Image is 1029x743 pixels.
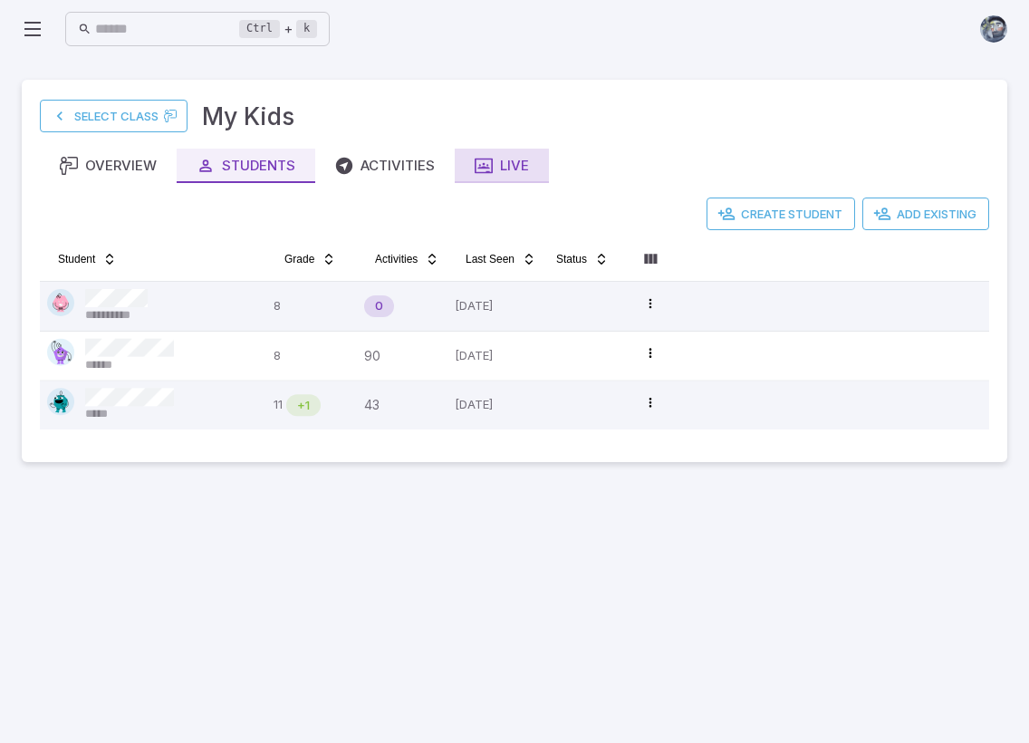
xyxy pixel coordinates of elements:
[364,297,394,315] span: 0
[466,252,514,266] span: Last Seen
[556,252,587,266] span: Status
[455,289,531,323] p: Sep 29 10:01:20 AM
[364,388,440,422] div: 43
[47,245,128,274] button: Student
[862,198,989,230] button: Add Existing
[335,156,435,176] div: Activities
[364,245,450,274] button: Activities
[239,20,280,38] kbd: Ctrl
[286,394,321,416] div: Math is above age level
[364,339,440,373] div: 90
[239,18,317,40] div: +
[60,156,157,176] div: Overview
[47,339,74,366] img: pentagon.svg
[375,252,418,266] span: Activities
[274,339,350,373] p: 8
[197,156,295,176] div: Students
[636,245,665,274] button: Column visibility
[47,289,74,316] img: hexagon.svg
[296,20,317,38] kbd: k
[274,396,283,414] p: 11
[707,198,855,230] button: Create Student
[47,388,74,415] img: octagon.svg
[58,252,95,266] span: Student
[202,98,294,134] h3: My Kids
[455,388,531,422] p: Oct 6 5:43:26 PM
[286,396,321,414] span: +1
[40,100,188,132] a: Select Class
[455,245,547,274] button: Last Seen
[475,156,529,176] div: Live
[274,245,347,274] button: Grade
[545,245,620,274] button: Status
[274,289,350,323] p: 8
[364,295,394,317] div: New Student
[980,15,1007,43] img: andrew.jpg
[455,339,531,373] p: Oct 6 5:40:37 PM
[284,252,314,266] span: Grade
